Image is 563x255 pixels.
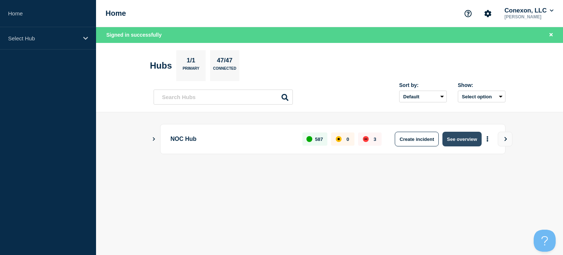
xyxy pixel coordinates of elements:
[458,82,505,88] div: Show:
[8,35,78,41] p: Select Hub
[374,136,376,142] p: 3
[315,136,323,142] p: 587
[399,91,447,102] select: Sort by
[503,14,555,19] p: [PERSON_NAME]
[503,7,555,14] button: Conexon, LLC
[214,57,235,66] p: 47/47
[483,132,492,146] button: More actions
[498,132,512,146] button: View
[154,90,293,105] input: Search Hubs
[534,230,556,252] iframe: Help Scout Beacon - Open
[213,66,236,74] p: Connected
[346,136,349,142] p: 0
[170,132,294,146] p: NOC Hub
[184,57,198,66] p: 1/1
[106,32,162,38] span: Signed in successfully
[183,66,199,74] p: Primary
[442,132,481,146] button: See overview
[399,82,447,88] div: Sort by:
[106,9,126,18] h1: Home
[395,132,439,146] button: Create incident
[480,6,496,21] button: Account settings
[363,136,369,142] div: down
[458,91,505,102] button: Select option
[460,6,476,21] button: Support
[152,136,156,142] button: Show Connected Hubs
[306,136,312,142] div: up
[547,31,556,39] button: Close banner
[336,136,342,142] div: affected
[150,61,172,71] h2: Hubs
